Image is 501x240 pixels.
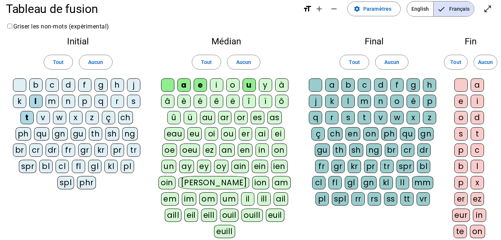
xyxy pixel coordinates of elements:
div: x [471,176,484,189]
div: phr [77,176,96,189]
div: a [325,78,338,92]
button: Augmenter la taille de la police [312,1,327,16]
div: ss [384,192,397,206]
span: English [407,1,433,16]
div: ey [197,160,211,173]
div: tt [400,192,414,206]
button: Entrer en plein écran [480,1,495,16]
div: j [309,95,322,108]
div: d [471,111,484,124]
div: ai [255,127,268,141]
div: oi [205,127,218,141]
mat-button-toggle-group: Language selection [407,1,474,17]
div: ph [16,127,31,141]
div: h [423,78,436,92]
div: ion [252,176,269,189]
div: ç [102,111,115,124]
div: tr [380,160,394,173]
div: gr [331,160,345,173]
div: ez [203,143,216,157]
div: spl [332,192,349,206]
div: l [29,95,43,108]
div: à [275,78,288,92]
div: cl [56,160,69,173]
div: or [234,111,248,124]
div: é [194,95,207,108]
div: eu [187,127,202,141]
div: pl [315,192,329,206]
span: Tout [201,58,212,67]
div: eau [164,127,185,141]
div: p [454,143,468,157]
div: sh [349,143,363,157]
div: qu [400,127,415,141]
div: mm [412,176,433,189]
div: gu [71,127,86,141]
div: ez [471,192,484,206]
div: ay [179,160,194,173]
div: h [111,78,124,92]
label: Griser les non-mots (expérimental) [6,23,109,30]
div: cr [401,143,414,157]
div: fl [328,176,342,189]
div: tr [127,143,140,157]
div: v [37,111,50,124]
div: th [89,127,102,141]
div: spr [397,160,414,173]
div: e [194,78,207,92]
button: Paramètres [347,1,401,16]
button: Tout [192,55,221,70]
div: î [243,95,256,108]
div: kl [380,176,393,189]
div: o [390,95,404,108]
div: on [363,127,378,141]
div: em [161,192,179,206]
div: ô [275,95,288,108]
div: pl [121,160,134,173]
div: m [46,95,59,108]
div: br [13,143,26,157]
h2: Final [308,37,440,46]
div: n [62,95,75,108]
div: û [167,111,181,124]
div: a [177,78,191,92]
div: n [374,95,387,108]
span: Aucun [236,58,251,67]
div: th [333,143,346,157]
div: l [341,95,355,108]
div: gu [315,143,330,157]
div: gn [52,127,68,141]
div: s [127,95,140,108]
button: Aucun [375,55,408,70]
div: gn [361,176,377,189]
div: c [358,78,371,92]
mat-icon: format_size [303,4,312,13]
div: oe [162,143,177,157]
div: er [239,127,252,141]
span: Aucun [88,58,103,67]
div: t [358,111,371,124]
button: Aucun [474,55,497,70]
div: es [251,111,264,124]
div: am [272,176,291,189]
h2: Fin [452,37,489,46]
div: in [473,209,486,222]
mat-icon: remove [330,4,338,13]
div: ou [221,127,236,141]
div: euil [266,209,284,222]
div: ë [226,95,240,108]
div: eil [184,209,198,222]
span: Paramètres [363,4,391,13]
div: d [374,78,387,92]
div: cr [29,143,43,157]
div: oin [158,176,176,189]
div: o [454,111,468,124]
div: gr [78,143,91,157]
div: un [161,160,176,173]
div: aill [165,209,181,222]
div: qu [34,127,49,141]
div: pr [111,143,124,157]
button: Tout [340,55,369,70]
div: ch [118,111,133,124]
div: ar [218,111,231,124]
